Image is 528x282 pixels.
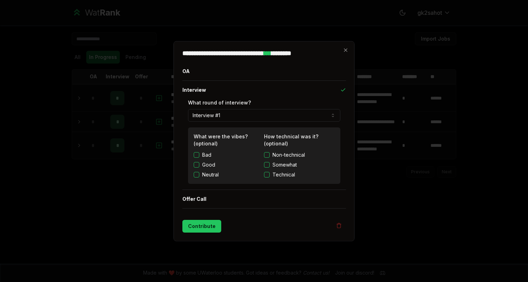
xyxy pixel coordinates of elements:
span: Non-technical [272,151,305,158]
button: Offer Call [182,190,346,208]
button: Technical [264,172,270,177]
label: What round of interview? [188,99,251,105]
label: What were the vibes? (optional) [194,133,248,146]
span: Somewhat [272,161,297,168]
button: Interview [182,80,346,99]
span: Technical [272,171,295,178]
button: Contribute [182,220,221,232]
label: How technical was it? (optional) [264,133,318,146]
button: Non-technical [264,152,270,157]
label: Good [202,161,215,168]
div: Interview [182,99,346,189]
label: Neutral [202,171,219,178]
button: Somewhat [264,162,270,167]
label: Bad [202,151,211,158]
button: OA [182,62,346,80]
